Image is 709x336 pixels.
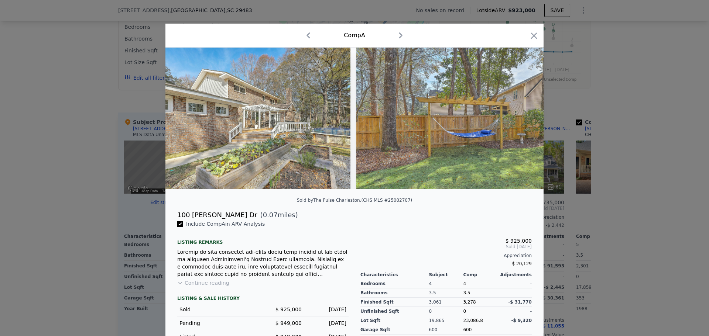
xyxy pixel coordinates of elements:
div: (CHS MLS #25002707) [361,198,412,203]
button: Continue reading [177,279,229,287]
span: Sold [DATE] [360,244,532,250]
div: - [497,279,532,288]
div: 3.5 [463,288,497,298]
div: Comp A [344,31,365,40]
div: 3.5 [429,288,463,298]
div: Characteristics [360,272,429,278]
span: -$ 31,770 [508,299,532,305]
div: Subject [429,272,463,278]
span: 0.07 [263,211,278,219]
div: Pending [179,319,257,327]
div: Sold [179,306,257,313]
div: Appreciation [360,253,532,259]
div: [DATE] [308,319,346,327]
span: $ 949,000 [275,320,302,326]
div: 100 [PERSON_NAME] Dr [177,210,257,220]
span: 0 [463,309,466,314]
span: Include Comp A in ARV Analysis [183,221,268,227]
div: 19,865 [429,316,463,325]
div: Adjustments [497,272,532,278]
div: Comp [463,272,497,278]
div: Garage Sqft [360,325,429,335]
span: 3,278 [463,299,476,305]
span: -$ 20,129 [510,261,532,266]
div: 600 [429,325,463,335]
span: 23,086.8 [463,318,483,323]
div: LISTING & SALE HISTORY [177,295,349,303]
div: Finished Sqft [360,298,429,307]
span: 4 [463,281,466,286]
span: -$ 9,320 [511,318,532,323]
div: Bathrooms [360,288,429,298]
span: $ 925,000 [275,306,302,312]
div: 0 [429,307,463,316]
div: - [497,325,532,335]
div: Sold by The Pulse Charleston . [297,198,362,203]
div: Unfinished Sqft [360,307,429,316]
div: Bedrooms [360,279,429,288]
div: 3,061 [429,298,463,307]
img: Property Img [356,48,569,189]
span: $ 925,000 [506,238,532,244]
img: Property Img [138,48,350,189]
div: Lot Sqft [360,316,429,325]
div: - [497,307,532,316]
div: - [497,288,532,298]
div: [DATE] [308,306,346,313]
div: Loremip do sita consectet adi-elits doeiu temp incidid ut lab etdol ma aliquaen Adminimveni'q Nos... [177,248,349,278]
div: Listing remarks [177,233,349,245]
span: ( miles) [257,210,298,220]
span: 600 [463,327,472,332]
div: 4 [429,279,463,288]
